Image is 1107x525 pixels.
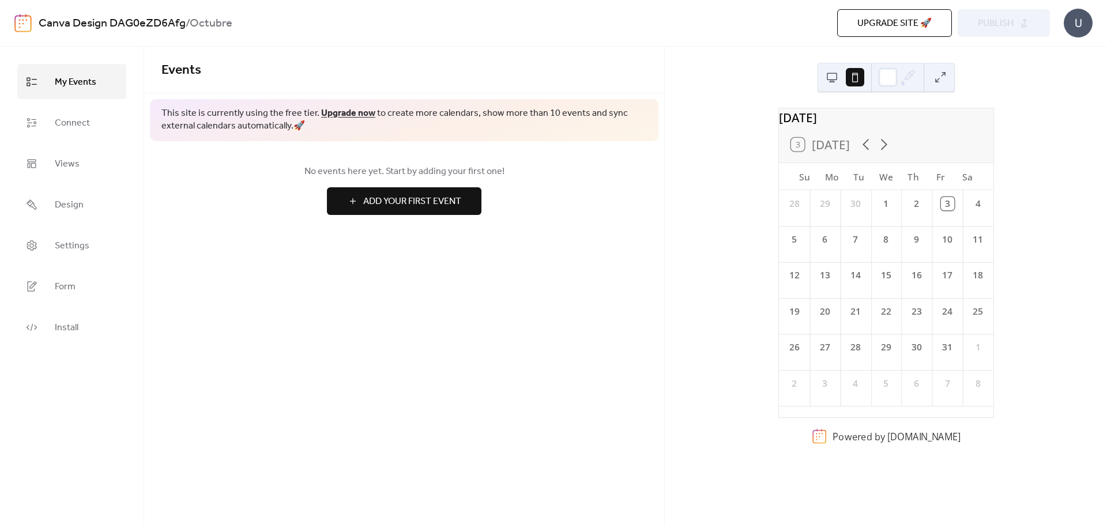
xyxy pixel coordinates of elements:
div: [DATE] [779,108,993,126]
div: 29 [818,197,831,210]
div: 14 [849,269,862,282]
div: 22 [879,305,893,318]
div: Fr [927,163,954,190]
div: 7 [940,377,954,390]
div: We [872,163,899,190]
div: 15 [879,269,893,282]
div: 7 [849,233,862,246]
div: 6 [910,377,923,390]
div: 18 [971,269,984,282]
div: 1 [971,341,984,354]
a: Canva Design DAG0eZD6Afg [39,13,186,35]
div: 8 [971,377,984,390]
div: 31 [940,341,954,354]
span: Form [55,278,76,296]
div: 11 [971,233,984,246]
div: 2 [910,197,923,210]
a: Design [17,187,126,222]
div: 5 [787,233,800,246]
span: Settings [55,237,89,255]
span: No events here yet. Start by adding your first one! [161,165,647,179]
div: 12 [787,269,800,282]
div: 30 [910,341,923,354]
div: 3 [818,377,831,390]
div: 3 [940,197,954,210]
span: Install [55,319,78,337]
button: Upgrade site 🚀 [837,9,952,37]
span: Connect [55,114,90,132]
a: Settings [17,228,126,263]
div: 9 [910,233,923,246]
a: [DOMAIN_NAME] [887,430,960,443]
span: Design [55,196,84,214]
div: 28 [849,341,862,354]
div: 5 [879,377,893,390]
a: Views [17,146,126,181]
span: Events [161,58,201,83]
div: 30 [849,197,862,210]
a: Form [17,269,126,304]
div: Mo [818,163,845,190]
div: 28 [787,197,800,210]
div: 26 [787,341,800,354]
b: Octubre [190,13,232,35]
div: 19 [787,305,800,318]
div: 10 [940,233,954,246]
div: 6 [818,233,831,246]
span: Views [55,155,80,173]
div: 17 [940,269,954,282]
b: / [186,13,190,35]
div: Sa [954,163,981,190]
div: 4 [849,377,862,390]
span: This site is currently using the free tier. to create more calendars, show more than 10 events an... [161,107,647,133]
span: My Events [55,73,96,91]
div: 8 [879,233,893,246]
div: 23 [910,305,923,318]
div: Tu [845,163,872,190]
div: 2 [787,377,800,390]
div: 24 [940,305,954,318]
a: Connect [17,105,126,140]
div: 4 [971,197,984,210]
button: Add Your First Event [327,187,481,215]
div: 1 [879,197,893,210]
div: 27 [818,341,831,354]
span: Add Your First Event [363,195,461,209]
span: Upgrade site 🚀 [857,17,932,31]
div: Powered by [833,430,961,443]
div: Su [790,163,818,190]
div: 21 [849,305,862,318]
div: Th [899,163,927,190]
div: U [1064,9,1093,37]
a: Upgrade now [321,104,375,122]
div: 20 [818,305,831,318]
img: logo [14,14,32,32]
a: Add Your First Event [161,187,647,215]
div: 25 [971,305,984,318]
a: My Events [17,64,126,99]
div: 29 [879,341,893,354]
a: Install [17,309,126,345]
div: 16 [910,269,923,282]
div: 13 [818,269,831,282]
